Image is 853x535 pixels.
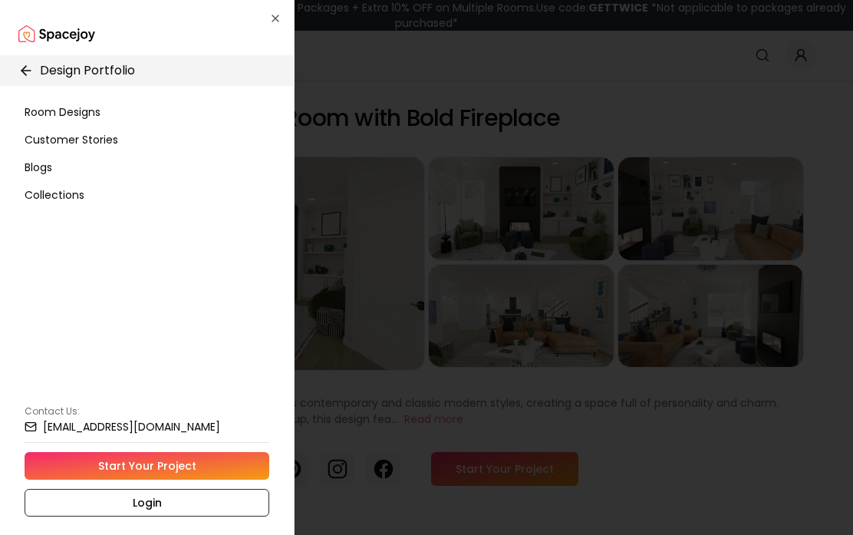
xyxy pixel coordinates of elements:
[25,132,118,147] span: Customer Stories
[25,187,84,203] span: Collections
[25,160,52,175] span: Blogs
[18,18,95,49] img: Spacejoy Logo
[25,489,269,517] a: Login
[25,421,269,433] a: [EMAIL_ADDRESS][DOMAIN_NAME]
[25,104,100,120] span: Room Designs
[40,61,135,80] p: Design Portfolio
[25,405,269,418] p: Contact Us:
[43,421,220,432] small: [EMAIL_ADDRESS][DOMAIN_NAME]
[18,18,95,49] a: Spacejoy
[25,452,269,480] a: Start Your Project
